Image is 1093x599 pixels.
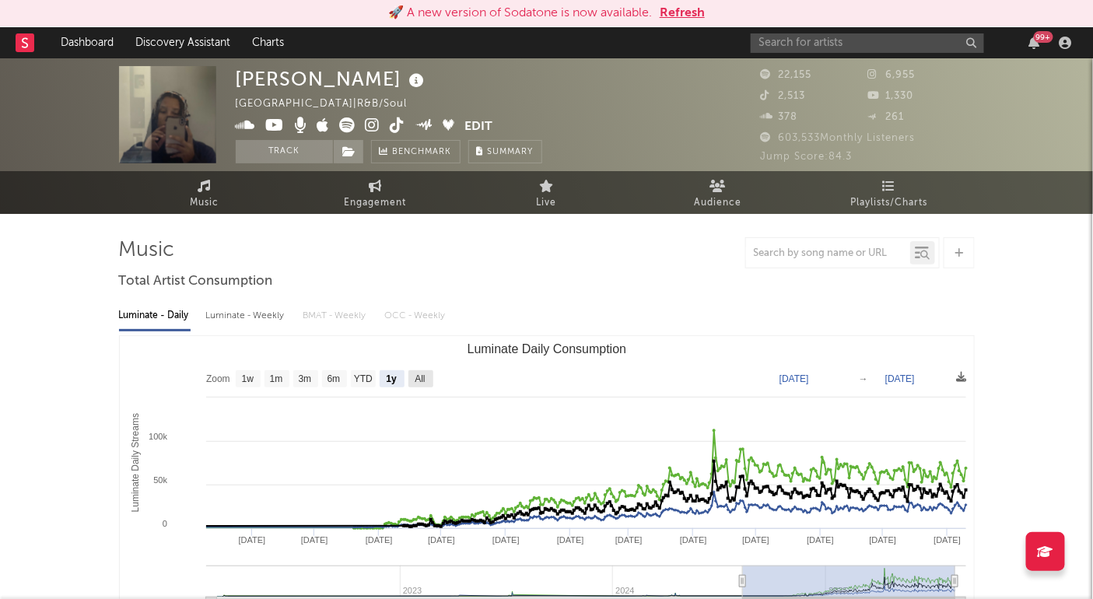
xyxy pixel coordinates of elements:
[660,4,705,23] button: Refresh
[804,171,975,214] a: Playlists/Charts
[206,374,230,385] text: Zoom
[241,374,254,385] text: 1w
[761,133,916,143] span: 603,533 Monthly Listeners
[119,303,191,329] div: Luminate - Daily
[190,194,219,212] span: Music
[298,374,311,385] text: 3m
[365,535,392,545] text: [DATE]
[461,171,632,214] a: Live
[761,152,853,162] span: Jump Score: 84.3
[129,413,140,512] text: Luminate Daily Streams
[867,70,915,80] span: 6,955
[751,33,984,53] input: Search for artists
[371,140,461,163] a: Benchmark
[859,373,868,384] text: →
[746,247,910,260] input: Search by song name or URL
[867,112,904,122] span: 261
[428,535,455,545] text: [DATE]
[393,143,452,162] span: Benchmark
[492,535,520,545] text: [DATE]
[557,535,584,545] text: [DATE]
[934,535,961,545] text: [DATE]
[236,66,429,92] div: [PERSON_NAME]
[761,112,798,122] span: 378
[1029,37,1040,49] button: 99+
[761,91,806,101] span: 2,513
[694,194,741,212] span: Audience
[124,27,241,58] a: Discovery Assistant
[464,117,492,137] button: Edit
[206,303,288,329] div: Luminate - Weekly
[415,374,425,385] text: All
[162,519,166,528] text: 0
[236,95,426,114] div: [GEOGRAPHIC_DATA] | R&B/Soul
[807,535,834,545] text: [DATE]
[869,535,896,545] text: [DATE]
[149,432,167,441] text: 100k
[680,535,707,545] text: [DATE]
[468,140,542,163] button: Summary
[537,194,557,212] span: Live
[779,373,809,384] text: [DATE]
[1034,31,1053,43] div: 99 +
[290,171,461,214] a: Engagement
[615,535,643,545] text: [DATE]
[50,27,124,58] a: Dashboard
[386,374,397,385] text: 1y
[238,535,265,545] text: [DATE]
[885,373,915,384] text: [DATE]
[388,4,652,23] div: 🚀 A new version of Sodatone is now available.
[119,171,290,214] a: Music
[467,342,626,356] text: Luminate Daily Consumption
[241,27,295,58] a: Charts
[236,140,333,163] button: Track
[300,535,328,545] text: [DATE]
[345,194,407,212] span: Engagement
[488,148,534,156] span: Summary
[327,374,340,385] text: 6m
[742,535,769,545] text: [DATE]
[867,91,913,101] span: 1,330
[632,171,804,214] a: Audience
[119,272,273,291] span: Total Artist Consumption
[761,70,812,80] span: 22,155
[153,475,167,485] text: 50k
[353,374,372,385] text: YTD
[269,374,282,385] text: 1m
[850,194,927,212] span: Playlists/Charts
